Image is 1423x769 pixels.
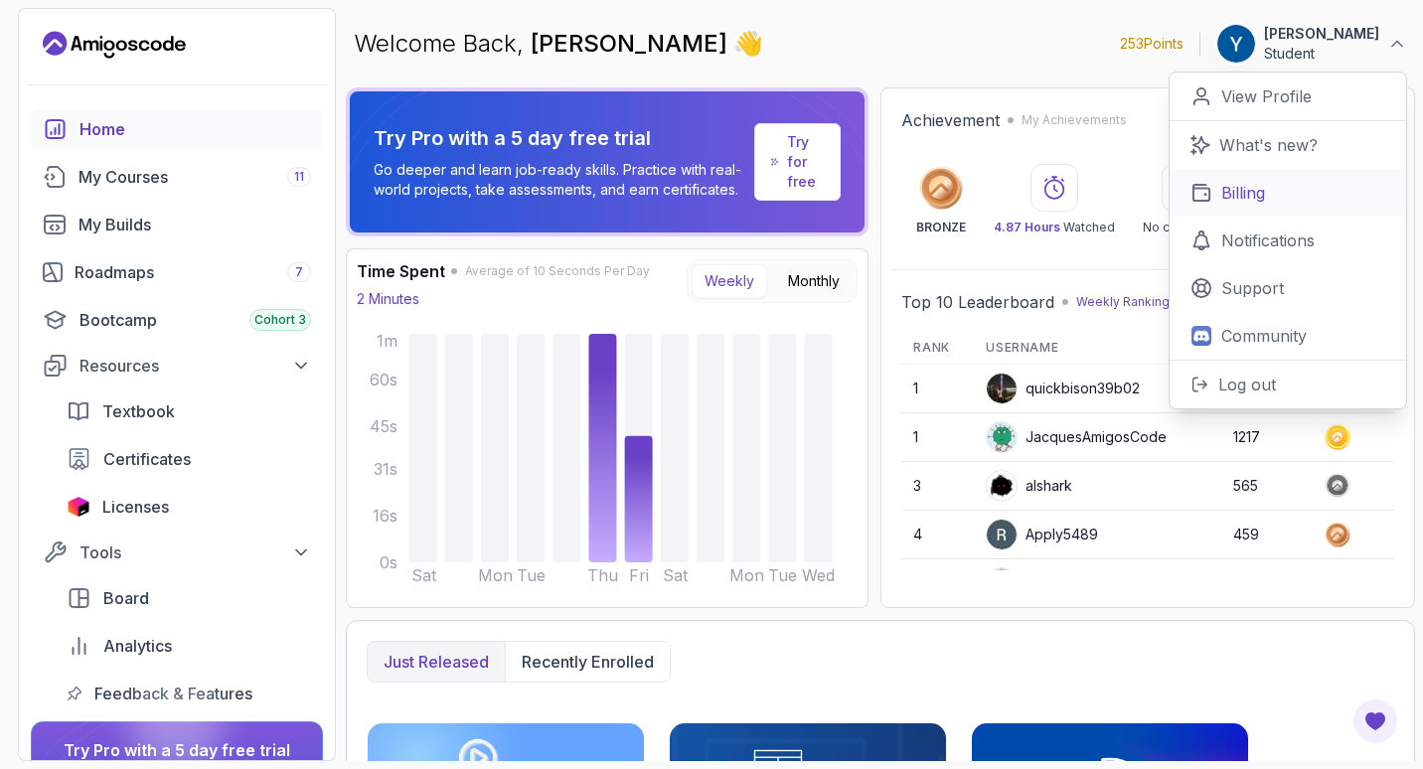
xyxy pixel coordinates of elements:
[901,365,974,413] td: 1
[1216,24,1407,64] button: user profile image[PERSON_NAME]Student
[1221,276,1284,300] p: Support
[916,220,966,235] p: BRONZE
[1221,229,1315,252] p: Notifications
[103,634,172,658] span: Analytics
[79,165,311,189] div: My Courses
[370,416,397,436] tspan: 45s
[102,399,175,423] span: Textbook
[377,331,397,351] tspan: 1m
[254,312,306,328] span: Cohort 3
[901,108,1000,132] h2: Achievement
[987,471,1017,501] img: user profile image
[1221,324,1307,348] p: Community
[1170,264,1406,312] a: Support
[368,642,505,682] button: Just released
[374,459,397,479] tspan: 31s
[79,308,311,332] div: Bootcamp
[994,220,1115,235] p: Watched
[729,565,764,585] tspan: Mon
[1170,360,1406,408] button: Log out
[380,552,397,572] tspan: 0s
[374,160,746,200] p: Go deeper and learn job-ready skills. Practice with real-world projects, take assessments, and ea...
[629,565,649,585] tspan: Fri
[1120,34,1184,54] p: 253 Points
[901,559,974,608] td: 5
[901,462,974,511] td: 3
[986,373,1140,404] div: quickbison39b02
[517,565,546,585] tspan: Tue
[775,264,853,298] button: Monthly
[55,626,323,666] a: analytics
[465,263,650,279] span: Average of 10 Seconds Per Day
[1264,24,1379,44] p: [PERSON_NAME]
[55,674,323,713] a: feedback
[1170,73,1406,121] a: View Profile
[974,332,1221,365] th: Username
[1351,697,1399,745] button: Open Feedback Button
[478,565,513,585] tspan: Mon
[373,506,397,526] tspan: 16s
[901,511,974,559] td: 4
[31,109,323,149] a: home
[31,535,323,570] button: Tools
[1221,462,1311,511] td: 565
[1221,84,1312,108] p: View Profile
[31,252,323,292] a: roadmaps
[531,29,733,58] span: [PERSON_NAME]
[79,213,311,236] div: My Builds
[55,391,323,431] a: textbook
[43,29,186,61] a: Landing page
[663,565,689,585] tspan: Sat
[754,123,841,201] a: Try for free
[55,439,323,479] a: certificates
[1143,220,1229,235] p: No certificates
[692,264,767,298] button: Weekly
[1170,217,1406,264] a: Notifications
[1218,373,1276,396] p: Log out
[354,28,763,60] p: Welcome Back,
[370,370,397,389] tspan: 60s
[522,650,654,674] p: Recently enrolled
[1264,44,1379,64] p: Student
[384,650,489,674] p: Just released
[987,422,1017,452] img: default monster avatar
[411,565,437,585] tspan: Sat
[295,264,303,280] span: 7
[901,413,974,462] td: 1
[1170,121,1406,169] a: What's new?
[31,157,323,197] a: courses
[79,117,311,141] div: Home
[986,519,1098,550] div: Apply5489
[768,565,797,585] tspan: Tue
[79,540,311,564] div: Tools
[505,642,670,682] button: Recently enrolled
[357,289,419,309] p: 2 Minutes
[103,586,149,610] span: Board
[987,374,1017,403] img: user profile image
[75,260,311,284] div: Roadmaps
[1221,413,1311,462] td: 1217
[31,348,323,384] button: Resources
[67,497,90,517] img: jetbrains icon
[987,520,1017,549] img: user profile image
[55,578,323,618] a: board
[986,421,1167,453] div: JacquesAmigosCode
[1217,25,1255,63] img: user profile image
[79,354,311,378] div: Resources
[1076,294,1170,310] p: Weekly Ranking
[1219,133,1318,157] p: What's new?
[94,682,252,705] span: Feedback & Features
[1221,511,1311,559] td: 459
[102,495,169,519] span: Licenses
[802,565,835,585] tspan: Wed
[374,124,746,152] p: Try Pro with a 5 day free trial
[787,132,824,192] a: Try for free
[1221,181,1265,205] p: Billing
[55,487,323,527] a: licenses
[31,300,323,340] a: bootcamp
[31,205,323,244] a: builds
[103,447,191,471] span: Certificates
[1221,559,1311,608] td: 318
[994,220,1060,234] span: 4.87 Hours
